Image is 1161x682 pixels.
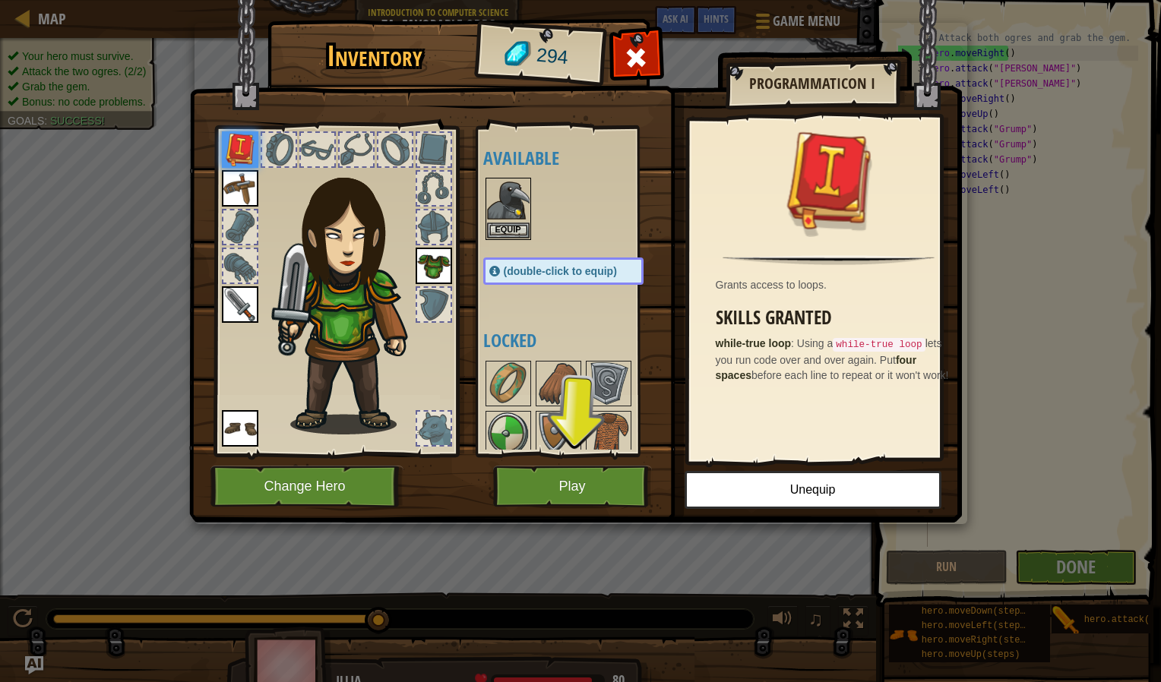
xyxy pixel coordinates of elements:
h2: Programmaticon I [741,75,884,92]
img: guardian_hair.png [271,155,435,434]
img: portrait.png [537,362,580,405]
img: portrait.png [487,179,530,222]
img: portrait.png [587,412,630,455]
span: 294 [535,42,569,71]
img: portrait.png [487,362,530,405]
button: Equip [487,223,530,238]
strong: while-true loop [716,337,792,349]
button: Change Hero [210,466,403,507]
h3: Skills Granted [716,308,950,328]
h4: Available [483,148,674,168]
h1: Inventory [278,40,472,72]
img: portrait.png [222,286,258,323]
img: portrait.png [780,131,878,229]
button: Play [493,466,652,507]
h4: Locked [483,330,674,350]
span: : [791,337,797,349]
img: portrait.png [587,362,630,405]
img: portrait.png [416,248,452,284]
img: portrait.png [222,410,258,447]
strong: four spaces [716,354,917,381]
img: hr.png [723,255,934,265]
img: portrait.png [487,412,530,455]
span: Using a lets you run code over and over again. Put before each line to repeat or it won't work! [716,337,949,381]
code: while-true loop [833,338,925,352]
div: Grants access to loops. [716,277,950,292]
img: portrait.png [222,131,258,168]
img: portrait.png [222,170,258,207]
img: portrait.png [537,412,580,455]
span: (double-click to equip) [504,265,617,277]
button: Unequip [685,471,941,509]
